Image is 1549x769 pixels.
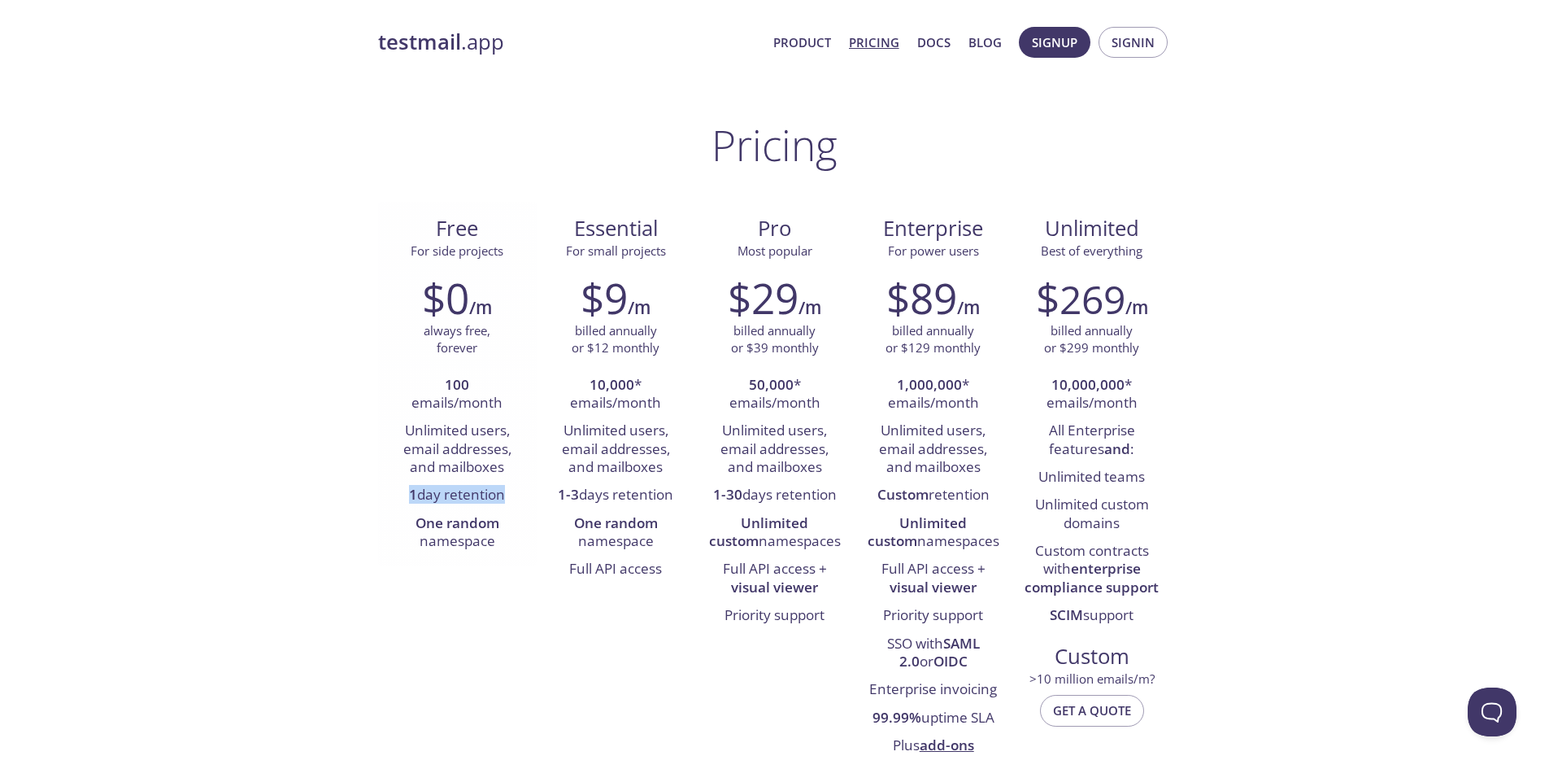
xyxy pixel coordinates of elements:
li: Custom contracts with [1025,538,1159,602]
li: Full API access + [707,556,842,602]
strong: 10,000,000 [1051,375,1125,394]
li: days retention [549,482,683,509]
li: namespaces [866,510,1000,557]
strong: 1-3 [558,485,579,504]
span: Unlimited [1045,214,1139,242]
li: All Enterprise features : [1025,417,1159,464]
strong: 1 [409,485,417,504]
li: Unlimited users, email addresses, and mailboxes [866,417,1000,482]
h6: /m [628,294,650,321]
li: Plus [866,732,1000,760]
li: Unlimited users, email addresses, and mailboxes [390,417,524,482]
li: * emails/month [549,372,683,418]
span: For side projects [411,242,503,259]
span: Free [391,215,524,242]
li: Priority support [707,602,842,630]
li: retention [866,482,1000,509]
p: always free, forever [424,322,490,357]
h6: /m [469,294,492,321]
h2: $29 [728,273,798,322]
li: SSO with or [866,631,1000,677]
p: billed annually or $129 monthly [885,322,981,357]
a: Pricing [849,32,899,53]
strong: enterprise compliance support [1025,559,1159,596]
a: Blog [968,32,1002,53]
li: Enterprise invoicing [866,676,1000,704]
li: Full API access + [866,556,1000,602]
span: Custom [1025,643,1158,671]
strong: 1,000,000 [897,375,962,394]
li: emails/month [390,372,524,418]
span: Essential [550,215,682,242]
span: Signin [1112,32,1155,53]
li: * emails/month [707,372,842,418]
strong: 10,000 [590,375,634,394]
li: days retention [707,482,842,509]
iframe: Help Scout Beacon - Open [1468,688,1516,736]
h2: $9 [581,273,628,322]
li: namespace [549,510,683,557]
li: Priority support [866,602,1000,630]
p: billed annually or $12 monthly [572,322,659,357]
strong: OIDC [933,652,968,671]
span: Best of everything [1041,242,1142,259]
li: uptime SLA [866,705,1000,732]
span: > 10 million emails/m? [1029,671,1155,687]
span: 269 [1059,273,1125,326]
strong: 100 [445,375,469,394]
h2: $89 [886,273,957,322]
strong: Custom [877,485,929,504]
strong: SAML 2.0 [899,634,980,671]
li: * emails/month [866,372,1000,418]
li: Unlimited users, email addresses, and mailboxes [707,417,842,482]
h6: /m [798,294,821,321]
h2: $0 [422,273,469,322]
li: Unlimited custom domains [1025,492,1159,538]
span: Most popular [738,242,812,259]
strong: testmail [378,28,461,56]
strong: One random [416,513,499,532]
li: namespaces [707,510,842,557]
h1: Pricing [711,120,838,169]
h2: $ [1036,273,1125,322]
h6: /m [957,294,980,321]
li: day retention [390,482,524,509]
span: Pro [708,215,841,242]
li: * emails/month [1025,372,1159,418]
strong: SCIM [1050,605,1083,624]
h6: /m [1125,294,1148,321]
a: Product [773,32,831,53]
strong: visual viewer [890,578,977,596]
button: Get a quote [1040,695,1144,726]
strong: One random [574,513,658,532]
strong: and [1104,439,1130,458]
a: testmail.app [378,28,760,56]
p: billed annually or $299 monthly [1044,322,1139,357]
button: Signup [1019,27,1090,58]
strong: 99.99% [872,708,921,727]
p: billed annually or $39 monthly [731,322,819,357]
strong: 1-30 [713,485,742,504]
a: add-ons [920,736,974,754]
li: Unlimited teams [1025,464,1159,492]
span: Signup [1032,32,1077,53]
strong: Unlimited custom [868,513,968,550]
span: Enterprise [867,215,999,242]
strong: visual viewer [731,578,818,596]
button: Signin [1099,27,1168,58]
strong: Unlimited custom [709,513,809,550]
li: Full API access [549,556,683,583]
li: support [1025,602,1159,630]
li: namespace [390,510,524,557]
span: For small projects [566,242,666,259]
span: Get a quote [1053,700,1131,721]
strong: 50,000 [749,375,794,394]
li: Unlimited users, email addresses, and mailboxes [549,417,683,482]
span: For power users [888,242,979,259]
a: Docs [917,32,951,53]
